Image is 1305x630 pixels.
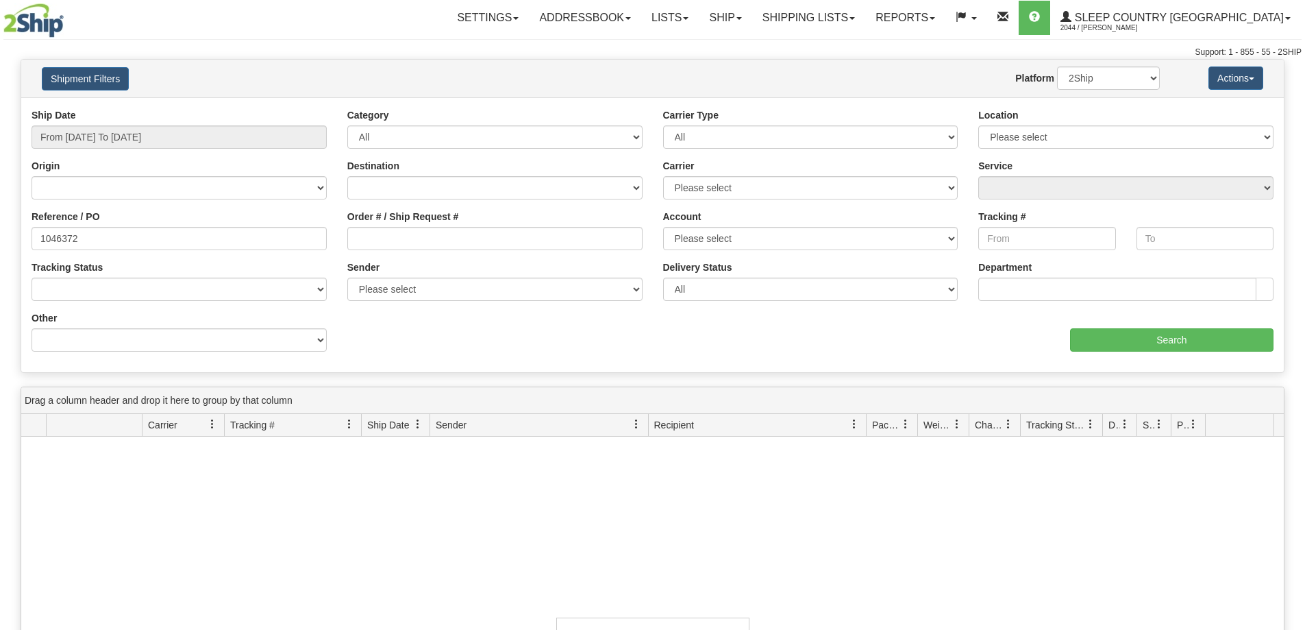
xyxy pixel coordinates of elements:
label: Origin [32,159,60,173]
a: Tracking Status filter column settings [1079,413,1102,436]
span: Sleep Country [GEOGRAPHIC_DATA] [1071,12,1284,23]
span: Sender [436,418,467,432]
a: Recipient filter column settings [843,413,866,436]
a: Settings [447,1,529,35]
div: grid grouping header [21,387,1284,414]
label: Department [978,261,1032,274]
span: Shipment Issues [1143,418,1154,432]
label: Account [663,210,701,223]
label: Tracking # [978,210,1026,223]
label: Service [978,159,1012,173]
label: Platform [1015,71,1054,85]
span: 2044 / [PERSON_NAME] [1060,21,1163,35]
input: From [978,227,1115,250]
label: Delivery Status [663,261,732,274]
img: logo2044.jpg [3,3,64,38]
a: Tracking # filter column settings [338,413,361,436]
a: Ship [699,1,751,35]
input: Search [1070,328,1273,352]
label: Reference / PO [32,210,100,223]
span: Recipient [654,418,694,432]
a: Pickup Status filter column settings [1182,413,1205,436]
label: Sender [347,261,380,274]
a: Sleep Country [GEOGRAPHIC_DATA] 2044 / [PERSON_NAME] [1050,1,1301,35]
span: Charge [975,418,1004,432]
label: Category [347,108,389,122]
span: Carrier [148,418,177,432]
label: Destination [347,159,399,173]
a: Charge filter column settings [997,413,1020,436]
label: Carrier Type [663,108,719,122]
span: Packages [872,418,901,432]
a: Ship Date filter column settings [406,413,430,436]
label: Tracking Status [32,261,103,274]
a: Reports [865,1,945,35]
div: Support: 1 - 855 - 55 - 2SHIP [3,47,1302,58]
button: Actions [1208,66,1263,90]
input: To [1136,227,1273,250]
a: Carrier filter column settings [201,413,224,436]
a: Weight filter column settings [945,413,969,436]
span: Pickup Status [1177,418,1189,432]
label: Carrier [663,159,695,173]
label: Location [978,108,1018,122]
a: Addressbook [529,1,641,35]
label: Ship Date [32,108,76,122]
label: Other [32,311,57,325]
label: Order # / Ship Request # [347,210,459,223]
span: Weight [923,418,952,432]
a: Sender filter column settings [625,413,648,436]
span: Delivery Status [1108,418,1120,432]
a: Delivery Status filter column settings [1113,413,1136,436]
a: Shipping lists [752,1,865,35]
button: Shipment Filters [42,67,129,90]
span: Tracking Status [1026,418,1086,432]
span: Tracking # [230,418,275,432]
a: Shipment Issues filter column settings [1147,413,1171,436]
span: Ship Date [367,418,409,432]
a: Packages filter column settings [894,413,917,436]
a: Lists [641,1,699,35]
